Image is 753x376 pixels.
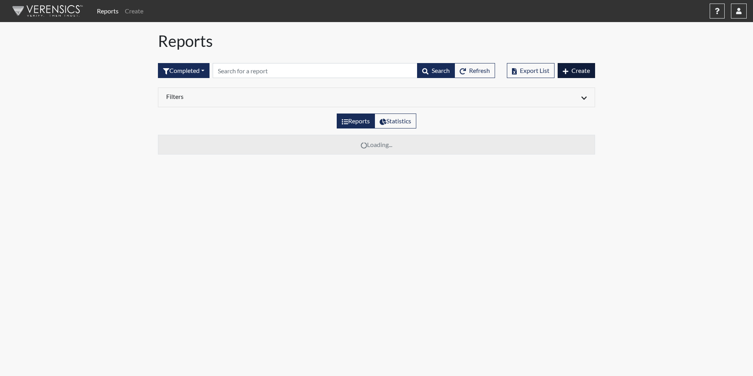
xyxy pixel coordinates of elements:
[432,67,450,74] span: Search
[213,63,417,78] input: Search by Registration ID, Interview Number, or Investigation Name.
[520,67,549,74] span: Export List
[158,63,210,78] div: Filter by interview status
[571,67,590,74] span: Create
[469,67,490,74] span: Refresh
[417,63,455,78] button: Search
[158,32,595,50] h1: Reports
[558,63,595,78] button: Create
[166,93,371,100] h6: Filters
[507,63,555,78] button: Export List
[337,114,375,128] label: View the list of reports
[94,3,122,19] a: Reports
[158,63,210,78] button: Completed
[454,63,495,78] button: Refresh
[158,135,595,154] td: Loading...
[375,114,416,128] label: View statistics about completed interviews
[122,3,147,19] a: Create
[160,93,593,102] div: Click to expand/collapse filters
